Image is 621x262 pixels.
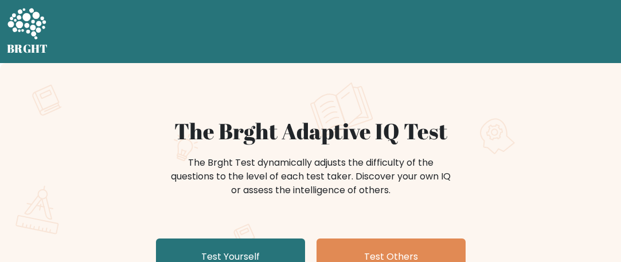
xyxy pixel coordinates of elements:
h5: BRGHT [7,42,48,56]
div: The Brght Test dynamically adjusts the difficulty of the questions to the level of each test take... [167,156,454,197]
h1: The Brght Adaptive IQ Test [31,118,591,144]
a: BRGHT [7,5,48,58]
